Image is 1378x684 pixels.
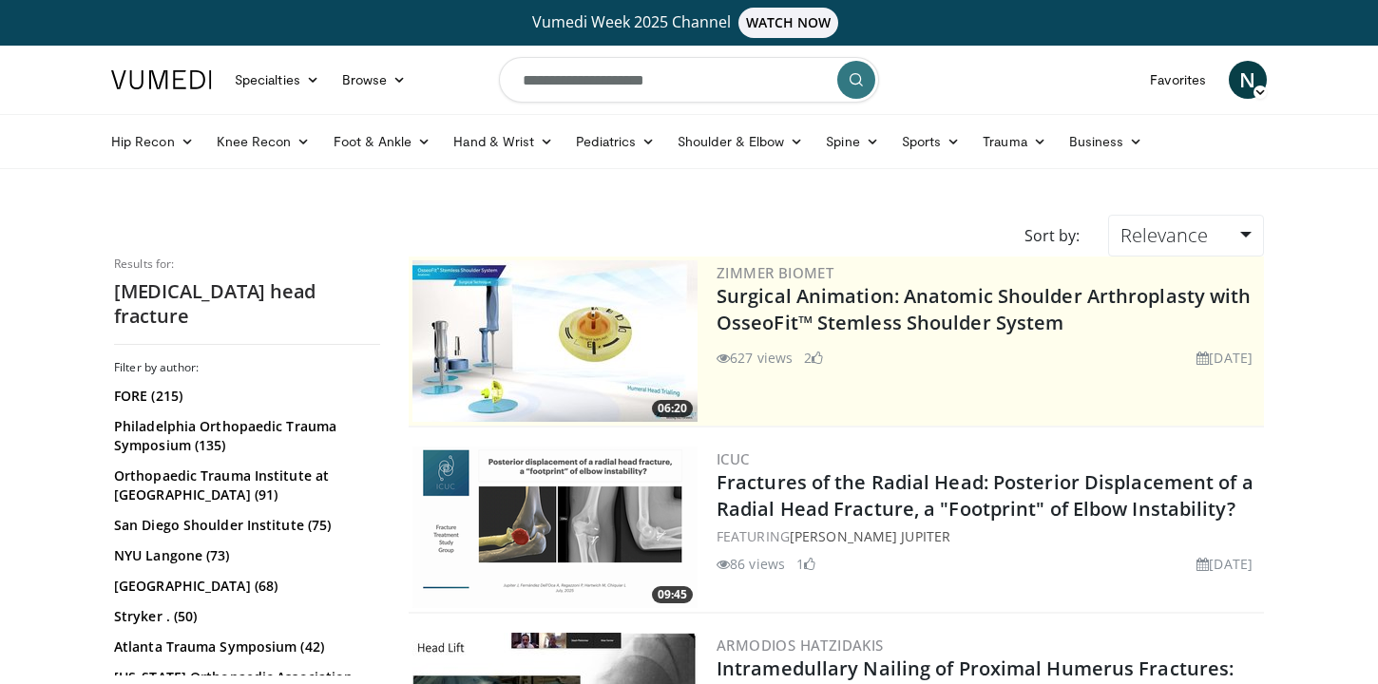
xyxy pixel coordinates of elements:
a: [GEOGRAPHIC_DATA] (68) [114,577,375,596]
span: Relevance [1120,222,1208,248]
a: Shoulder & Elbow [666,123,814,161]
a: Sports [890,123,972,161]
a: Orthopaedic Trauma Institute at [GEOGRAPHIC_DATA] (91) [114,466,375,504]
a: ICUC [717,449,750,468]
a: Specialties [223,61,331,99]
img: cb50f203-b60d-40ba-aef3-10f35c6c1e39.png.300x170_q85_crop-smart_upscale.png [412,446,698,608]
a: Fractures of the Radial Head: Posterior Displacement of a Radial Head Fracture, a "Footprint" of ... [717,469,1254,522]
a: Surgical Animation: Anatomic Shoulder Arthroplasty with OsseoFit™ Stemless Shoulder System [717,283,1252,335]
a: Philadelphia Orthopaedic Trauma Symposium (135) [114,417,375,455]
img: VuMedi Logo [111,70,212,89]
li: 86 views [717,554,785,574]
a: Atlanta Trauma Symposium (42) [114,637,375,656]
li: 627 views [717,348,793,368]
a: Business [1058,123,1155,161]
a: NYU Langone (73) [114,546,375,565]
a: Vumedi Week 2025 ChannelWATCH NOW [114,8,1264,38]
input: Search topics, interventions [499,57,879,103]
h3: Filter by author: [114,360,380,375]
a: San Diego Shoulder Institute (75) [114,516,375,535]
a: Hip Recon [100,123,205,161]
a: 09:45 [412,446,698,608]
a: N [1229,61,1267,99]
a: Spine [814,123,890,161]
h2: [MEDICAL_DATA] head fracture [114,279,380,329]
a: [PERSON_NAME] Jupiter [790,527,950,545]
a: Armodios Hatzidakis [717,636,884,655]
div: Sort by: [1010,215,1094,256]
a: Pediatrics [565,123,666,161]
span: 06:20 [652,400,693,417]
a: FORE (215) [114,387,375,406]
a: Relevance [1108,215,1264,256]
li: [DATE] [1196,554,1253,574]
li: 1 [796,554,815,574]
li: [DATE] [1196,348,1253,368]
a: Browse [331,61,418,99]
img: 84e7f812-2061-4fff-86f6-cdff29f66ef4.300x170_q85_crop-smart_upscale.jpg [412,260,698,422]
a: 06:20 [412,260,698,422]
div: FEATURING [717,526,1260,546]
a: Zimmer Biomet [717,263,833,282]
a: Favorites [1139,61,1217,99]
p: Results for: [114,256,380,272]
a: Knee Recon [205,123,322,161]
a: Foot & Ankle [322,123,443,161]
a: Stryker . (50) [114,607,375,626]
span: WATCH NOW [738,8,839,38]
li: 2 [804,348,823,368]
a: Hand & Wrist [442,123,565,161]
span: 09:45 [652,586,693,603]
a: Trauma [971,123,1058,161]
